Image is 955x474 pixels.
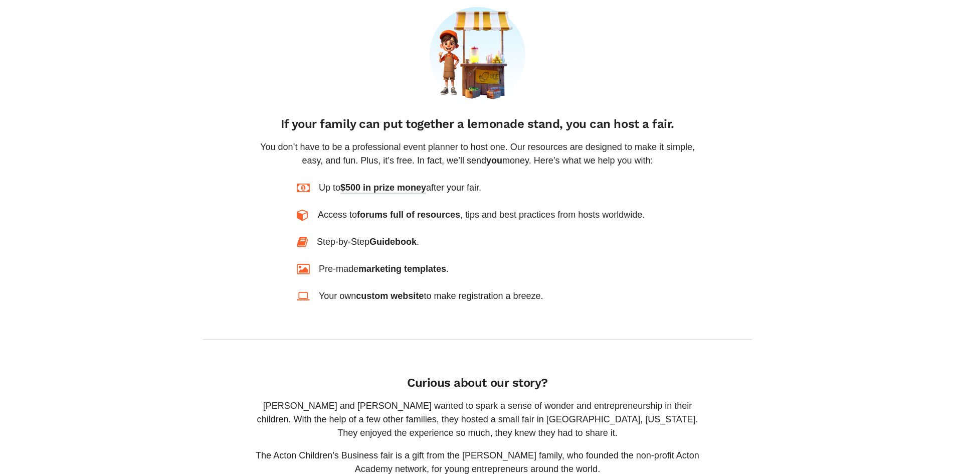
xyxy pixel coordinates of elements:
span: marketing templates [358,264,446,274]
img: 0-d9c7337e5939766b5bd83be7aff25bd29fdf7b076bbb7defacbb3d475400110f.png [430,7,526,103]
h4: Curious about our story? [250,376,705,390]
span: you [486,155,502,166]
span: $500 in prize money [340,183,426,194]
span: forums full of resources [357,210,460,220]
span: custom website [356,291,424,301]
span: Guidebook [369,237,417,247]
p: You don’t have to be a professional event planner to host one. Our resources are designed to make... [250,140,705,168]
div: Access to , tips and best practices from hosts worldwide. [318,208,645,222]
div: Pre-made . [319,262,449,276]
div: Your own to make registration a breeze. [319,289,543,303]
div: Step-by-Step . [317,235,419,249]
h4: If your family can put together a lemonade stand, you can host a fair. [250,117,705,131]
p: [PERSON_NAME] and [PERSON_NAME] wanted to spark a sense of wonder and entrepreneurship in their c... [250,399,705,440]
div: Up to after your fair. [319,181,481,195]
